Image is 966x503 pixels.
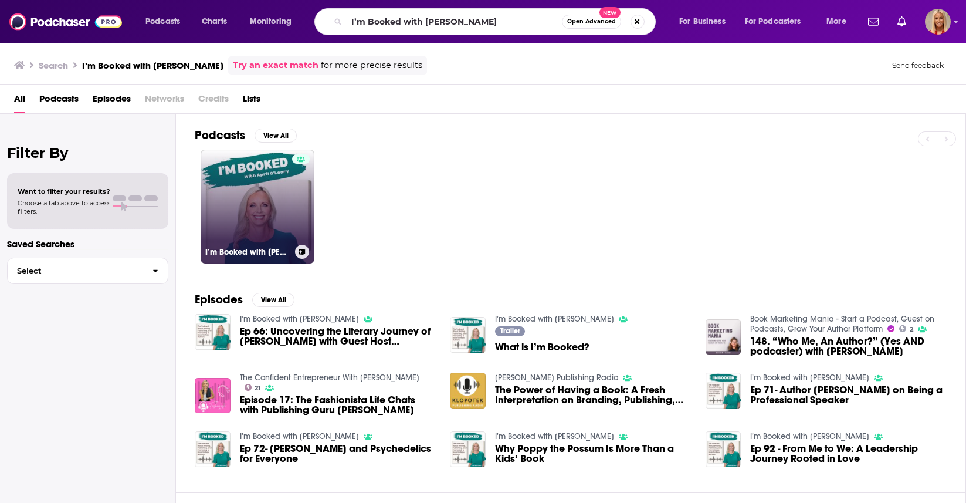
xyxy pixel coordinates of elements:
[450,317,486,353] img: What is I’m Booked?
[137,12,195,31] button: open menu
[326,8,667,35] div: Search podcasts, credits, & more...
[9,11,122,33] img: Podchaser - Follow, Share and Rate Podcasts
[240,444,436,464] a: Ep 72- Matt Zemon and Psychedelics for Everyone
[889,60,947,70] button: Send feedback
[750,336,947,356] span: 148. “Who Me, An Author?” (Yes AND podcaster) with [PERSON_NAME]
[495,385,692,405] a: The Power of Having a Book: A Fresh Interpretation on Branding, Publishing, and Writing – with Ap...
[82,60,223,71] h3: I’m Booked with [PERSON_NAME]
[750,385,947,405] a: Ep 71- Author Annie Meehan on Being a Professional Speaker
[8,267,143,275] span: Select
[195,378,231,414] img: Episode 17: The Fashionista Life Chats with Publishing Guru April O’Leary
[195,292,243,307] h2: Episodes
[706,373,741,409] img: Ep 71- Author Annie Meehan on Being a Professional Speaker
[145,89,184,113] span: Networks
[450,373,486,409] img: The Power of Having a Book: A Fresh Interpretation on Branding, Publishing, and Writing – with Ap...
[899,325,913,332] a: 2
[240,444,436,464] span: Ep 72- [PERSON_NAME] and Psychedelics for Everyone
[245,384,261,391] a: 21
[205,247,290,257] h3: I’m Booked with [PERSON_NAME]
[706,319,741,355] img: 148. “Who Me, An Author?” (Yes AND podcaster) with April O’Leary
[750,336,947,356] a: 148. “Who Me, An Author?” (Yes AND podcaster) with April O’Leary
[195,128,245,143] h2: Podcasts
[745,13,801,30] span: For Podcasters
[495,385,692,405] span: The Power of Having a Book: A Fresh Interpretation on Branding, Publishing, and Writing – with [P...
[750,314,934,334] a: Book Marketing Mania - Start a Podcast, Guest on Podcasts, Grow Your Author Platform
[7,144,168,161] h2: Filter By
[240,373,419,383] a: The Confident Entrepreneur With Jennifer Ann Johnson
[201,150,314,264] a: I’m Booked with [PERSON_NAME]
[679,13,726,30] span: For Business
[910,327,913,332] span: 2
[255,129,297,143] button: View All
[233,59,318,72] a: Try an exact match
[599,7,621,18] span: New
[250,13,292,30] span: Monitoring
[255,386,260,391] span: 21
[925,9,951,35] button: Show profile menu
[240,326,436,346] span: Ep 66: Uncovering the Literary Journey of [PERSON_NAME] with Guest Host [PERSON_NAME]
[195,314,231,350] img: Ep 66: Uncovering the Literary Journey of April O'Leary with Guest Host Jim O'Leary
[737,12,818,31] button: open menu
[195,292,294,307] a: EpisodesView All
[240,395,436,415] span: Episode 17: The Fashionista Life Chats with Publishing Guru [PERSON_NAME]
[18,199,110,215] span: Choose a tab above to access filters.
[500,328,520,335] span: Trailer
[7,238,168,249] p: Saved Searches
[925,9,951,35] img: User Profile
[240,326,436,346] a: Ep 66: Uncovering the Literary Journey of April O'Leary with Guest Host Jim O'Leary
[347,12,562,31] input: Search podcasts, credits, & more...
[242,12,307,31] button: open menu
[195,128,297,143] a: PodcastsView All
[195,431,231,467] img: Ep 72- Matt Zemon and Psychedelics for Everyone
[194,12,234,31] a: Charts
[495,431,614,441] a: I’m Booked with April O'Leary
[750,373,869,383] a: I’m Booked with April O'Leary
[198,89,229,113] span: Credits
[495,342,589,352] a: What is I’m Booked?
[750,444,947,464] a: Ep 92 - From Me to We: A Leadership Journey Rooted in Love
[706,431,741,467] img: Ep 92 - From Me to We: A Leadership Journey Rooted in Love
[893,12,911,32] a: Show notifications dropdown
[252,293,294,307] button: View All
[240,314,359,324] a: I’m Booked with April O'Leary
[495,373,618,383] a: Klopotek Publishing Radio
[7,258,168,284] button: Select
[495,314,614,324] a: I’m Booked with April O'Leary
[567,19,616,25] span: Open Advanced
[240,431,359,441] a: I’m Booked with April O'Leary
[14,89,25,113] a: All
[925,9,951,35] span: Logged in as KymberleeBolden
[671,12,740,31] button: open menu
[202,13,227,30] span: Charts
[750,385,947,405] span: Ep 71- Author [PERSON_NAME] on Being a Professional Speaker
[240,395,436,415] a: Episode 17: The Fashionista Life Chats with Publishing Guru April O’Leary
[93,89,131,113] a: Episodes
[450,431,486,467] img: Why Poppy the Possum Is More Than a Kids’ Book
[495,444,692,464] a: Why Poppy the Possum Is More Than a Kids’ Book
[562,15,621,29] button: Open AdvancedNew
[826,13,846,30] span: More
[818,12,861,31] button: open menu
[863,12,883,32] a: Show notifications dropdown
[145,13,180,30] span: Podcasts
[39,89,79,113] a: Podcasts
[243,89,260,113] a: Lists
[321,59,422,72] span: for more precise results
[39,60,68,71] h3: Search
